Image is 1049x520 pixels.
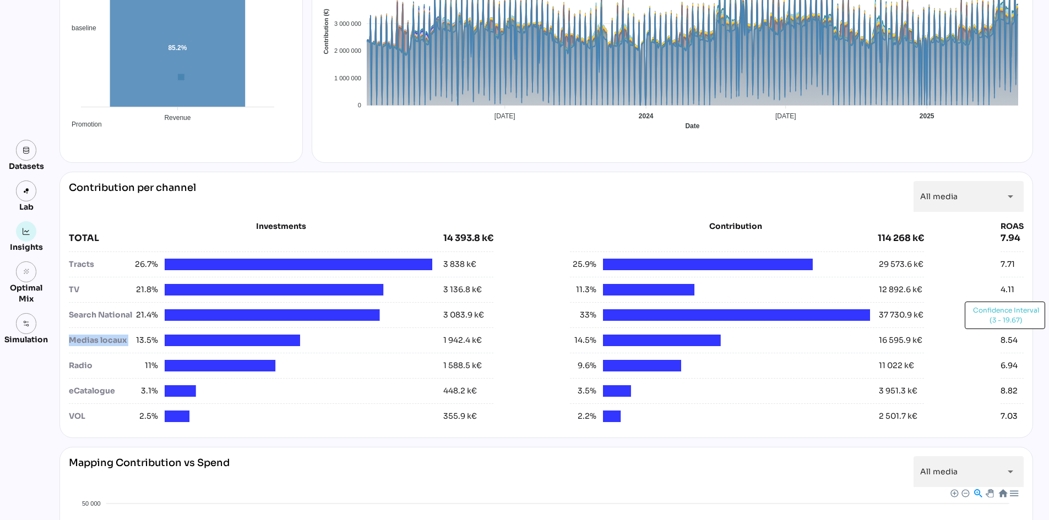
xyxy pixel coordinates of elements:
[570,335,596,346] span: 14.5%
[494,112,515,120] tspan: [DATE]
[323,9,330,54] text: Contribution (€)
[570,410,596,422] span: 2.2%
[879,284,922,295] div: 12 892.6 k€
[597,221,875,232] div: Contribution
[443,232,493,245] div: 14 393.8 k€
[132,360,158,371] span: 11%
[443,259,476,270] div: 3 838 k€
[1009,488,1018,497] div: Menu
[775,112,796,120] tspan: [DATE]
[443,385,477,397] div: 448.2 k€
[1004,465,1017,478] i: arrow_drop_down
[570,360,596,371] span: 9.6%
[4,282,48,304] div: Optimal Mix
[570,259,596,270] span: 25.9%
[23,228,30,236] img: graph.svg
[1001,221,1024,232] div: ROAS
[69,335,132,346] div: Medias locaux
[1001,309,1021,321] div: 12.23
[570,385,596,397] span: 3.5%
[132,385,158,397] span: 3.1%
[1001,360,1018,371] div: 6.94
[998,488,1007,497] div: Reset Zoom
[920,467,958,477] span: All media
[443,309,484,321] div: 3 083.9 k€
[570,284,596,295] span: 11.3%
[23,268,30,276] i: grain
[82,500,101,507] tspan: 50 000
[950,489,958,496] div: Zoom In
[69,410,132,422] div: VOL
[961,489,969,496] div: Zoom Out
[1001,410,1018,422] div: 7.03
[639,112,654,120] tspan: 2024
[14,201,39,212] div: Lab
[69,181,196,212] div: Contribution per channel
[23,146,30,154] img: data.svg
[334,20,361,27] tspan: 3 000 000
[23,187,30,195] img: lab.svg
[69,259,132,270] div: Tracts
[986,489,992,496] div: Panning
[69,309,132,321] div: Search National
[10,242,43,253] div: Insights
[1001,284,1014,295] div: 4.11
[879,259,923,270] div: 29 573.6 k€
[570,309,596,321] span: 33%
[69,284,132,295] div: TV
[69,456,230,487] div: Mapping Contribution vs Spend
[69,232,443,245] div: TOTAL
[9,161,44,172] div: Datasets
[878,232,924,245] div: 114 268 k€
[443,284,482,295] div: 3 136.8 k€
[132,410,158,422] span: 2.5%
[685,122,699,130] text: Date
[334,47,361,54] tspan: 2 000 000
[69,385,132,397] div: eCatalogue
[334,75,361,81] tspan: 1 000 000
[920,191,958,201] span: All media
[164,114,191,122] tspan: Revenue
[879,360,914,371] div: 11 022 k€
[879,385,917,397] div: 3 951.3 k€
[132,309,158,321] span: 21.4%
[132,259,158,270] span: 26.7%
[358,102,361,108] tspan: 0
[1001,232,1024,245] div: 7.94
[1001,259,1015,270] div: 7.71
[69,221,493,232] div: Investments
[63,121,102,128] span: Promotion
[4,334,48,345] div: Simulation
[63,24,96,32] span: baseline
[443,335,482,346] div: 1 942.4 k€
[132,335,158,346] span: 13.5%
[1001,335,1018,346] div: 8.54
[132,284,158,295] span: 21.8%
[23,320,30,327] img: settings.svg
[1004,190,1017,203] i: arrow_drop_down
[920,112,934,120] tspan: 2025
[879,410,917,422] div: 2 501.7 k€
[879,335,922,346] div: 16 595.9 k€
[443,360,482,371] div: 1 588.5 k€
[879,309,923,321] div: 37 730.9 k€
[443,410,477,422] div: 355.9 k€
[1001,385,1018,397] div: 8.82
[69,360,132,371] div: Radio
[973,488,982,497] div: Selection Zoom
